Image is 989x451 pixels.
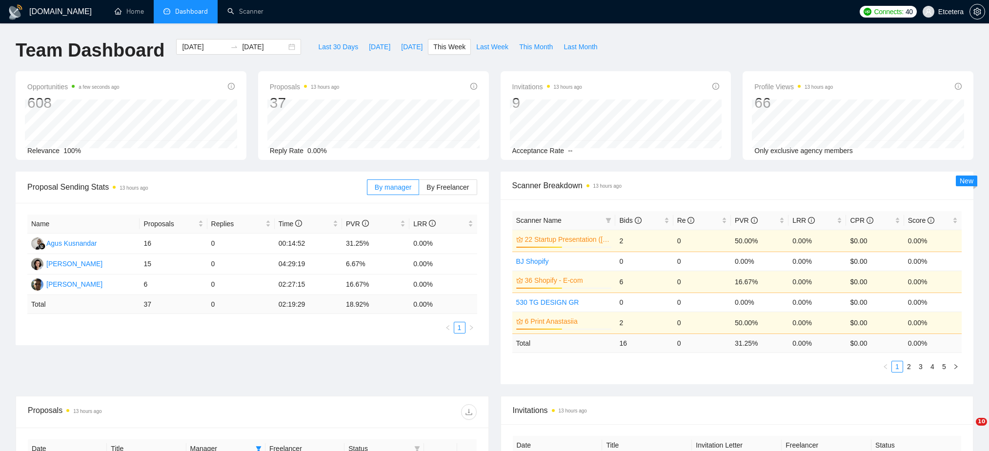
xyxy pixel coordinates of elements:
[207,215,275,234] th: Replies
[731,252,788,271] td: 0.00%
[677,216,695,224] span: Re
[307,147,327,155] span: 0.00%
[369,41,390,52] span: [DATE]
[445,325,451,331] span: left
[805,84,833,90] time: 13 hours ago
[140,234,207,254] td: 16
[953,364,959,370] span: right
[891,361,903,373] li: 1
[313,39,363,55] button: Last 30 Days
[788,312,846,333] td: 0.00%
[615,230,673,252] td: 2
[906,6,913,17] span: 40
[230,43,238,51] span: to
[976,418,987,426] span: 10
[673,293,731,312] td: 0
[512,81,582,93] span: Invitations
[462,408,476,416] span: download
[568,147,572,155] span: --
[409,275,477,295] td: 0.00%
[904,361,914,372] a: 2
[735,216,758,224] span: PVR
[46,238,97,249] div: Agus Kusnandar
[207,275,275,295] td: 0
[970,8,985,16] span: setting
[516,257,549,265] a: BJ Shopify
[342,275,409,295] td: 16.67%
[375,183,411,191] span: By manager
[27,181,367,193] span: Proposal Sending Stats
[754,94,833,112] div: 66
[27,94,120,112] div: 608
[904,312,962,333] td: 0.00%
[513,404,962,416] span: Invitations
[751,217,758,224] span: info-circle
[519,41,553,52] span: This Month
[39,243,45,250] img: gigradar-bm.png
[227,7,263,16] a: searchScanner
[864,8,871,16] img: upwork-logo.png
[270,81,340,93] span: Proposals
[433,41,465,52] span: This Week
[687,217,694,224] span: info-circle
[31,237,43,250] img: AK
[275,295,342,314] td: 02:19:29
[442,322,454,333] button: left
[673,230,731,252] td: 0
[363,39,396,55] button: [DATE]
[140,295,207,314] td: 37
[512,147,565,155] span: Acceptance Rate
[46,279,102,290] div: [PERSON_NAME]
[792,216,815,224] span: LRR
[115,7,144,16] a: homeHome
[143,218,196,229] span: Proposals
[731,333,788,353] td: 31.25 %
[615,293,673,312] td: 0
[207,254,275,275] td: 0
[615,333,673,353] td: 16
[788,230,846,252] td: 0.00%
[275,234,342,254] td: 00:14:52
[928,217,934,224] span: info-circle
[564,41,597,52] span: Last Month
[712,83,719,90] span: info-circle
[788,252,846,271] td: 0.00%
[883,364,888,370] span: left
[426,183,469,191] span: By Freelancer
[673,312,731,333] td: 0
[31,258,43,270] img: TT
[904,293,962,312] td: 0.00%
[846,230,904,252] td: $0.00
[442,322,454,333] li: Previous Page
[275,254,342,275] td: 04:29:19
[454,322,465,333] li: 1
[8,4,23,20] img: logo
[514,39,558,55] button: This Month
[908,216,934,224] span: Score
[615,312,673,333] td: 2
[295,220,302,227] span: info-circle
[31,239,97,247] a: AKAgus Kusnandar
[516,298,579,306] a: 530 TG DESIGN GR
[558,39,603,55] button: Last Month
[207,295,275,314] td: 0
[904,333,962,353] td: 0.00 %
[228,83,235,90] span: info-circle
[969,8,985,16] a: setting
[409,254,477,275] td: 0.00%
[846,252,904,271] td: $0.00
[270,94,340,112] div: 37
[476,41,508,52] span: Last Week
[903,361,915,373] li: 2
[915,361,927,373] li: 3
[409,234,477,254] td: 0.00%
[892,361,903,372] a: 1
[904,230,962,252] td: 0.00%
[960,177,973,185] span: New
[938,361,950,373] li: 5
[927,361,938,373] li: 4
[927,361,938,372] a: 4
[950,361,962,373] li: Next Page
[27,81,120,93] span: Opportunities
[140,275,207,295] td: 6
